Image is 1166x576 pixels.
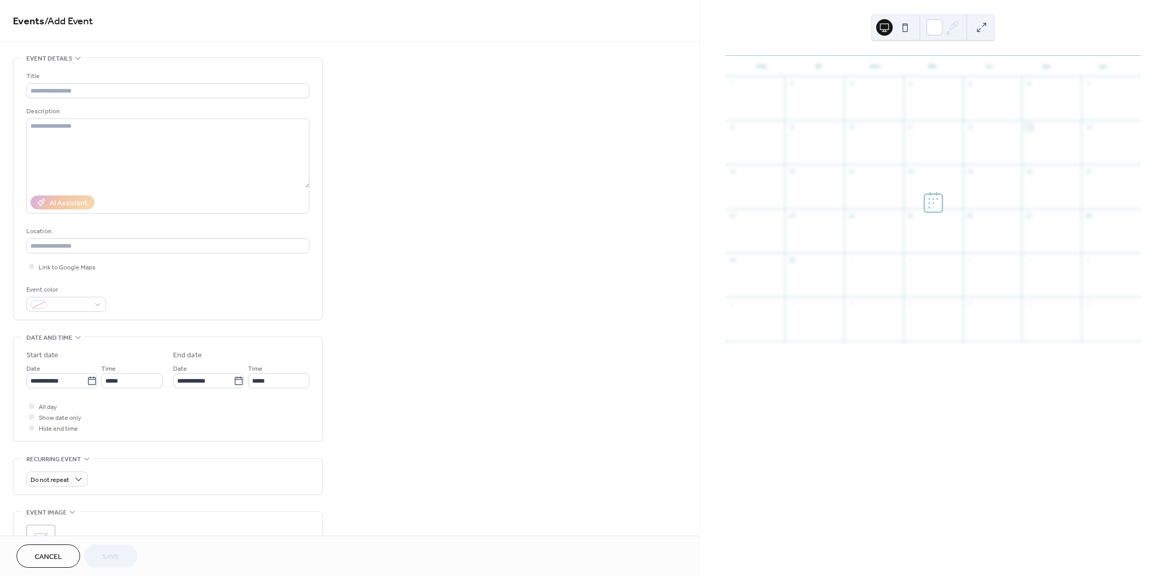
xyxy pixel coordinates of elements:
[248,363,262,374] span: Time
[966,256,974,264] div: 3
[907,300,914,308] div: 9
[1025,80,1033,87] div: 6
[1025,212,1033,220] div: 27
[905,56,961,77] div: do.
[907,256,914,264] div: 2
[966,80,974,87] div: 5
[847,124,855,131] div: 10
[847,168,855,175] div: 17
[788,300,796,308] div: 7
[728,300,736,308] div: 6
[961,56,1018,77] div: vr.
[728,168,736,175] div: 15
[26,226,307,237] div: Location
[966,168,974,175] div: 19
[847,80,855,87] div: 3
[26,350,58,361] div: Start date
[173,350,202,361] div: End date
[788,124,796,131] div: 9
[1084,80,1092,87] div: 7
[44,11,93,32] span: / Add Event
[26,284,104,295] div: Event color
[26,454,81,465] span: Recurring event
[966,212,974,220] div: 26
[907,212,914,220] div: 25
[966,300,974,308] div: 10
[966,124,974,131] div: 12
[788,80,796,87] div: 2
[788,168,796,175] div: 16
[1084,256,1092,264] div: 5
[26,525,55,554] div: ;
[728,80,736,87] div: 1
[26,71,307,82] div: Title
[847,212,855,220] div: 24
[1084,212,1092,220] div: 28
[1025,256,1033,264] div: 4
[26,53,72,64] span: Event details
[1084,300,1092,308] div: 12
[788,212,796,220] div: 23
[13,11,44,32] a: Events
[734,56,790,77] div: ma.
[907,124,914,131] div: 11
[101,363,116,374] span: Time
[848,56,905,77] div: wo.
[1084,168,1092,175] div: 21
[790,56,847,77] div: di.
[847,256,855,264] div: 1
[907,168,914,175] div: 18
[1084,124,1092,131] div: 14
[1025,124,1033,131] div: 13
[847,300,855,308] div: 8
[728,124,736,131] div: 8
[728,212,736,220] div: 22
[26,106,307,117] div: Description
[39,413,81,423] span: Show date only
[173,363,187,374] span: Date
[1018,56,1075,77] div: za.
[35,552,62,563] span: Cancel
[30,474,69,486] span: Do not repeat
[907,80,914,87] div: 4
[39,423,78,434] span: Hide end time
[26,363,40,374] span: Date
[17,544,80,568] button: Cancel
[26,507,67,518] span: Event image
[39,402,57,413] span: All day
[1025,168,1033,175] div: 20
[728,256,736,264] div: 29
[788,256,796,264] div: 30
[26,332,72,343] span: Date and time
[1076,56,1132,77] div: zo.
[1025,300,1033,308] div: 11
[39,262,96,273] span: Link to Google Maps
